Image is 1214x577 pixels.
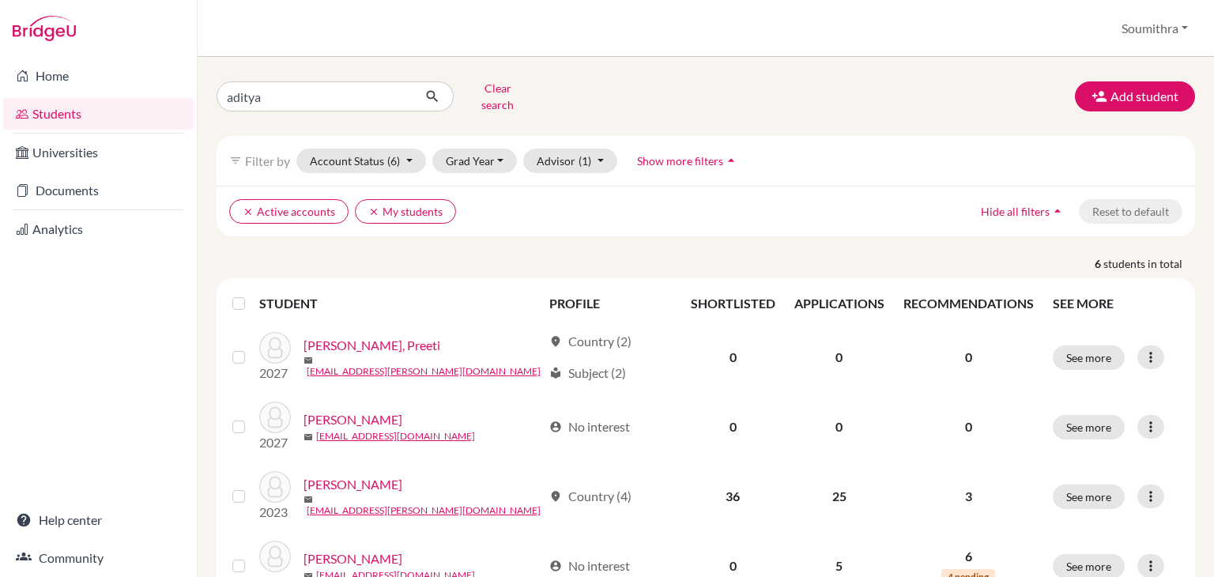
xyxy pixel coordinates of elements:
span: mail [303,495,313,504]
a: Universities [3,137,194,168]
button: Hide all filtersarrow_drop_up [967,199,1079,224]
span: location_on [549,490,562,503]
button: clearActive accounts [229,199,349,224]
td: 0 [681,392,785,462]
img: Bridge-U [13,16,76,41]
a: Students [3,98,194,130]
img: Drolia, Aditya [259,471,291,503]
a: [EMAIL_ADDRESS][PERSON_NAME][DOMAIN_NAME] [307,364,541,379]
button: Account Status(6) [296,149,426,173]
a: [PERSON_NAME] [303,410,402,429]
p: 0 [903,417,1034,436]
button: Grad Year [432,149,518,173]
input: Find student by name... [217,81,413,111]
span: Hide all filters [981,205,1050,218]
span: Show more filters [637,154,723,168]
th: RECOMMENDATIONS [894,285,1043,322]
span: students in total [1103,255,1195,272]
a: Community [3,542,194,574]
button: See more [1053,345,1125,370]
i: clear [368,206,379,217]
button: Add student [1075,81,1195,111]
p: 2027 [259,433,291,452]
a: [EMAIL_ADDRESS][DOMAIN_NAME] [316,429,475,443]
td: 0 [785,392,894,462]
a: Help center [3,504,194,536]
div: No interest [549,556,630,575]
i: arrow_drop_up [723,153,739,168]
button: clearMy students [355,199,456,224]
span: mail [303,356,313,365]
div: No interest [549,417,630,436]
th: STUDENT [259,285,540,322]
button: Clear search [454,76,541,117]
th: PROFILE [540,285,681,322]
button: Soumithra [1114,13,1195,43]
strong: 6 [1095,255,1103,272]
td: 25 [785,462,894,531]
div: Subject (2) [549,364,626,383]
span: (1) [579,154,591,168]
p: 0 [903,348,1034,367]
i: filter_list [229,154,242,167]
td: 0 [785,322,894,392]
td: 36 [681,462,785,531]
th: SHORTLISTED [681,285,785,322]
th: SEE MORE [1043,285,1189,322]
p: 2027 [259,364,291,383]
p: 3 [903,487,1034,506]
span: location_on [549,335,562,348]
a: [PERSON_NAME] [303,549,402,568]
p: 6 [903,547,1034,566]
img: Bhat, Aditya [259,402,291,433]
p: 2023 [259,503,291,522]
a: [PERSON_NAME], Preeti [303,336,440,355]
i: clear [243,206,254,217]
a: [PERSON_NAME] [303,475,402,494]
span: local_library [549,367,562,379]
button: Reset to default [1079,199,1182,224]
i: arrow_drop_up [1050,203,1065,219]
div: Country (4) [549,487,632,506]
div: Country (2) [549,332,632,351]
img: Aditya Sathe, Preeti [259,332,291,364]
a: Documents [3,175,194,206]
span: mail [303,432,313,442]
td: 0 [681,322,785,392]
button: Advisor(1) [523,149,617,173]
button: See more [1053,415,1125,439]
span: account_circle [549,560,562,572]
th: APPLICATIONS [785,285,894,322]
img: Marhwal, Aditya [259,541,291,572]
a: Home [3,60,194,92]
span: Filter by [245,153,290,168]
span: (6) [387,154,400,168]
button: See more [1053,485,1125,509]
a: [EMAIL_ADDRESS][PERSON_NAME][DOMAIN_NAME] [307,503,541,518]
button: Show more filtersarrow_drop_up [624,149,752,173]
span: account_circle [549,420,562,433]
a: Analytics [3,213,194,245]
